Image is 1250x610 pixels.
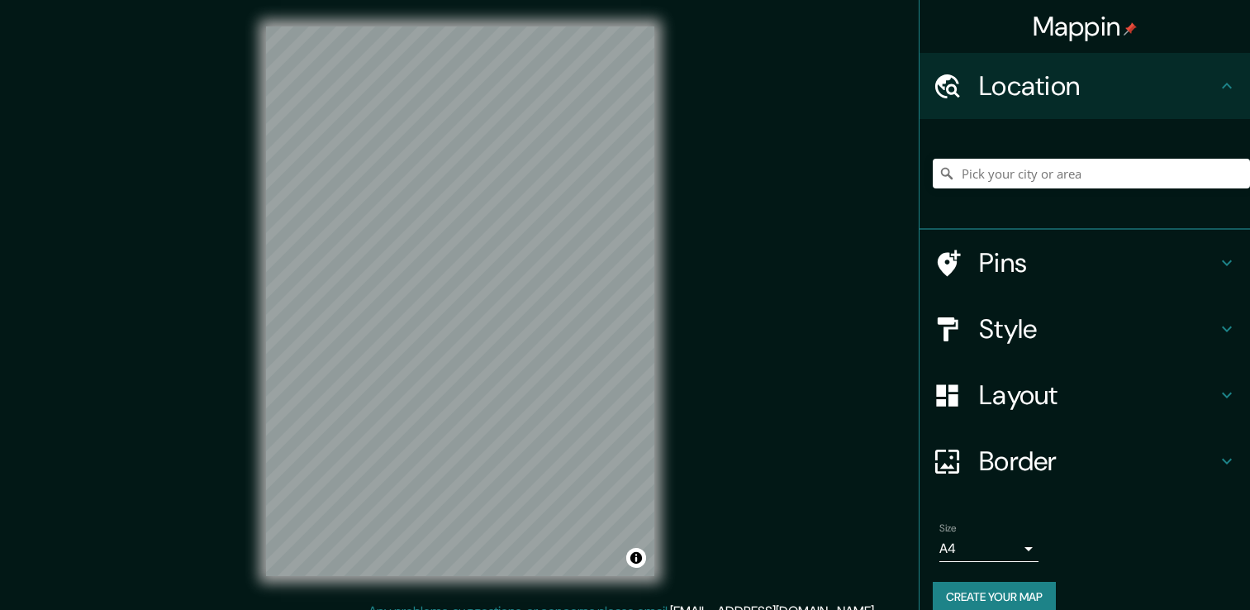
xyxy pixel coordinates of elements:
[1124,22,1137,36] img: pin-icon.png
[920,230,1250,296] div: Pins
[939,522,957,536] label: Size
[626,548,646,568] button: Toggle attribution
[979,312,1217,346] h4: Style
[979,445,1217,478] h4: Border
[920,362,1250,428] div: Layout
[1033,9,1121,44] font: Mappin
[979,246,1217,279] h4: Pins
[979,69,1217,102] h4: Location
[266,26,654,576] canvas: Map
[939,536,1038,562] div: A4
[920,53,1250,119] div: Location
[920,296,1250,362] div: Style
[979,379,1217,412] h4: Layout
[933,159,1250,188] input: Pick your city or area
[946,587,1043,608] font: Create your map
[920,428,1250,494] div: Border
